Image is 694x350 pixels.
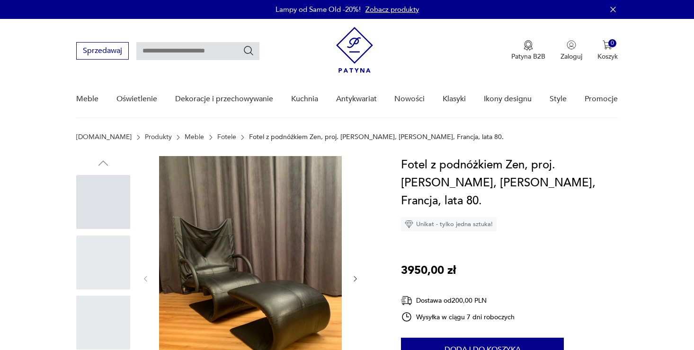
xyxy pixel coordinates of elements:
div: Wysyłka w ciągu 7 dni roboczych [401,311,515,323]
p: Fotel z podnóżkiem Zen, proj. [PERSON_NAME], [PERSON_NAME], Francja, lata 80. [249,133,504,141]
button: Patyna B2B [511,40,545,61]
button: Szukaj [243,45,254,56]
img: Ikona medalu [524,40,533,51]
button: Zaloguj [561,40,582,61]
a: Style [550,81,567,117]
div: Unikat - tylko jedna sztuka! [401,217,497,231]
a: Antykwariat [336,81,377,117]
p: Zaloguj [561,52,582,61]
p: 3950,00 zł [401,262,456,280]
a: Zobacz produkty [365,5,419,14]
button: Sprzedawaj [76,42,129,60]
img: Ikonka użytkownika [567,40,576,50]
a: Kuchnia [291,81,318,117]
p: Koszyk [597,52,618,61]
a: Produkty [145,133,172,141]
a: Oświetlenie [116,81,157,117]
a: Meble [185,133,204,141]
h1: Fotel z podnóżkiem Zen, proj. [PERSON_NAME], [PERSON_NAME], Francja, lata 80. [401,156,617,210]
img: Ikona dostawy [401,295,412,306]
a: Dekoracje i przechowywanie [175,81,273,117]
img: Ikona koszyka [603,40,612,50]
a: Nowości [394,81,425,117]
a: Ikony designu [484,81,532,117]
img: Ikona diamentu [405,220,413,228]
a: Ikona medaluPatyna B2B [511,40,545,61]
a: Klasyki [443,81,466,117]
button: 0Koszyk [597,40,618,61]
a: Meble [76,81,98,117]
a: Promocje [585,81,618,117]
p: Lampy od Same Old -20%! [276,5,361,14]
a: Sprzedawaj [76,48,129,55]
a: [DOMAIN_NAME] [76,133,132,141]
a: Fotele [217,133,236,141]
div: Dostawa od 200,00 PLN [401,295,515,306]
p: Patyna B2B [511,52,545,61]
img: Patyna - sklep z meblami i dekoracjami vintage [336,27,373,73]
div: 0 [608,39,616,47]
